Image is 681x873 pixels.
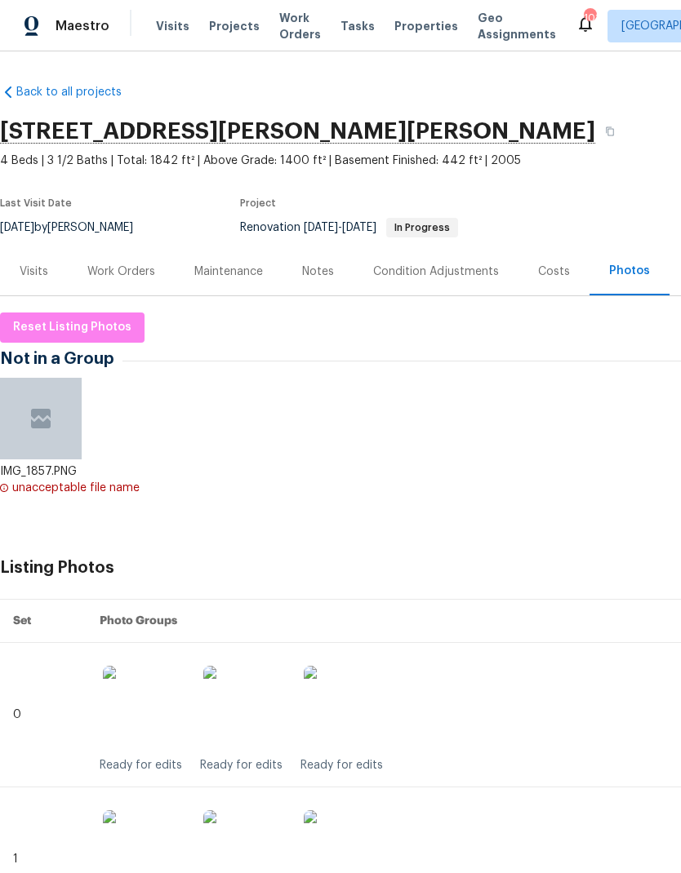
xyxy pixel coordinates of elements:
[394,18,458,34] span: Properties
[300,757,383,773] div: Ready for edits
[584,10,595,26] div: 101
[302,264,334,280] div: Notes
[194,264,263,280] div: Maintenance
[304,222,338,233] span: [DATE]
[240,222,458,233] span: Renovation
[373,264,499,280] div: Condition Adjustments
[388,223,456,233] span: In Progress
[478,10,556,42] span: Geo Assignments
[279,10,321,42] span: Work Orders
[20,264,48,280] div: Visits
[609,263,650,279] div: Photos
[12,480,140,496] div: unacceptable file name
[340,20,375,32] span: Tasks
[240,198,276,208] span: Project
[100,757,182,773] div: Ready for edits
[595,117,625,146] button: Copy Address
[209,18,260,34] span: Projects
[87,264,155,280] div: Work Orders
[13,317,131,338] span: Reset Listing Photos
[156,18,189,34] span: Visits
[538,264,570,280] div: Costs
[56,18,109,34] span: Maestro
[200,757,283,773] div: Ready for edits
[304,222,376,233] span: -
[342,222,376,233] span: [DATE]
